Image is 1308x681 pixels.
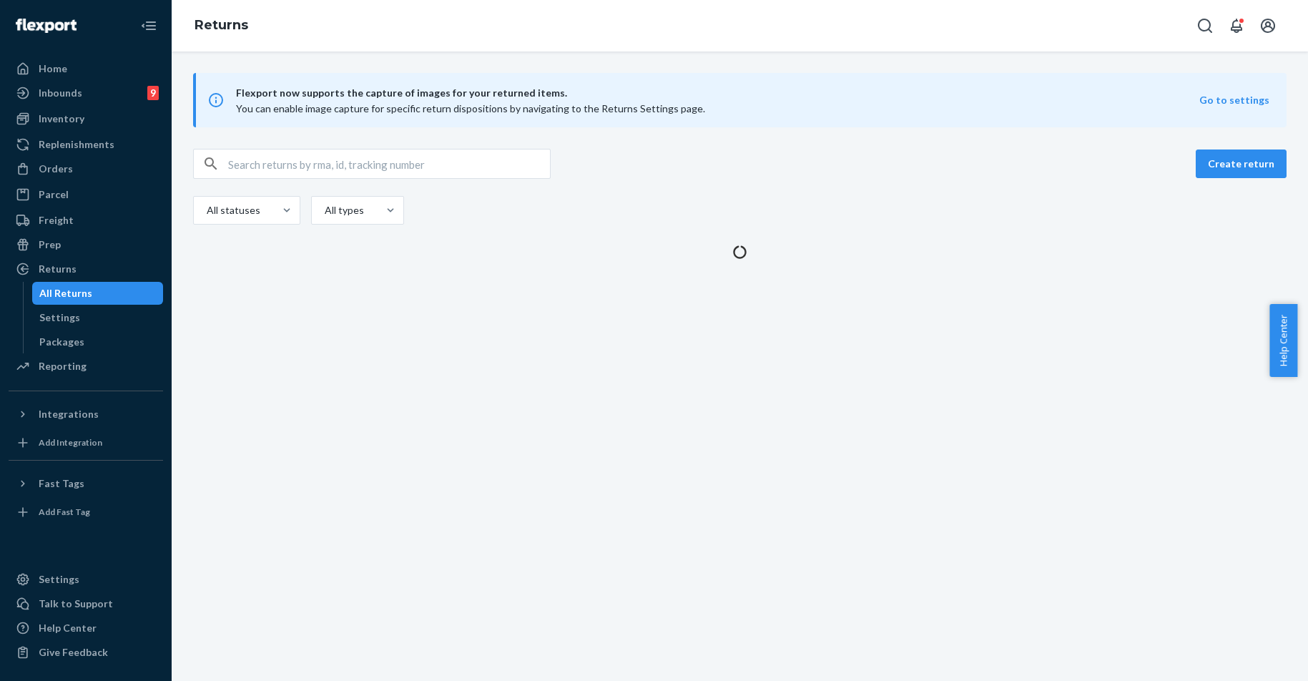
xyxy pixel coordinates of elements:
[39,436,102,449] div: Add Integration
[32,330,164,353] a: Packages
[228,150,550,178] input: Search returns by rma, id, tracking number
[9,431,163,454] a: Add Integration
[9,403,163,426] button: Integrations
[32,306,164,329] a: Settings
[39,335,84,349] div: Packages
[39,137,114,152] div: Replenishments
[39,645,108,660] div: Give Feedback
[1269,304,1297,377] button: Help Center
[39,621,97,635] div: Help Center
[207,203,258,217] div: All statuses
[9,233,163,256] a: Prep
[1222,11,1251,40] button: Open notifications
[39,506,90,518] div: Add Fast Tag
[9,157,163,180] a: Orders
[236,84,1199,102] span: Flexport now supports the capture of images for your returned items.
[9,209,163,232] a: Freight
[1196,150,1287,178] button: Create return
[9,592,163,615] a: Talk to Support
[9,107,163,130] a: Inventory
[9,82,163,104] a: Inbounds9
[39,359,87,373] div: Reporting
[16,19,77,33] img: Flexport logo
[39,262,77,276] div: Returns
[236,102,705,114] span: You can enable image capture for specific return dispositions by navigating to the Returns Settin...
[9,57,163,80] a: Home
[9,133,163,156] a: Replenishments
[39,162,73,176] div: Orders
[39,112,84,126] div: Inventory
[9,568,163,591] a: Settings
[1191,11,1219,40] button: Open Search Box
[39,213,74,227] div: Freight
[9,258,163,280] a: Returns
[9,183,163,206] a: Parcel
[195,17,248,33] a: Returns
[39,407,99,421] div: Integrations
[9,617,163,640] a: Help Center
[325,203,362,217] div: All types
[1199,93,1269,107] button: Go to settings
[39,237,61,252] div: Prep
[134,11,163,40] button: Close Navigation
[9,472,163,495] button: Fast Tags
[39,286,92,300] div: All Returns
[147,86,159,100] div: 9
[39,597,113,611] div: Talk to Support
[1254,11,1282,40] button: Open account menu
[9,501,163,524] a: Add Fast Tag
[39,310,80,325] div: Settings
[39,62,67,76] div: Home
[39,476,84,491] div: Fast Tags
[39,572,79,587] div: Settings
[32,282,164,305] a: All Returns
[39,187,69,202] div: Parcel
[39,86,82,100] div: Inbounds
[9,355,163,378] a: Reporting
[9,641,163,664] button: Give Feedback
[183,5,260,46] ol: breadcrumbs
